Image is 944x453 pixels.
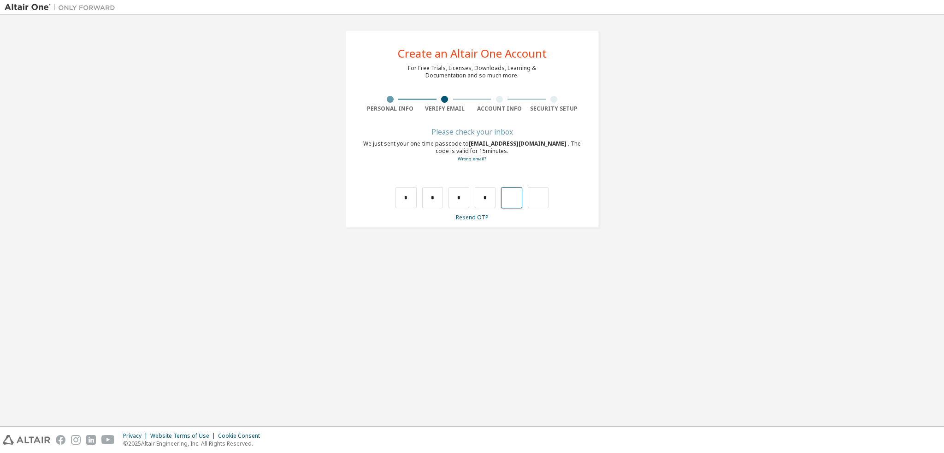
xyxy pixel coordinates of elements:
div: We just sent your one-time passcode to . The code is valid for 15 minutes. [363,140,581,163]
div: Personal Info [363,105,418,112]
a: Resend OTP [456,213,489,221]
img: Altair One [5,3,120,12]
div: Account Info [472,105,527,112]
div: Create an Altair One Account [398,48,547,59]
img: youtube.svg [101,435,115,445]
div: Security Setup [527,105,582,112]
div: Verify Email [418,105,472,112]
div: Privacy [123,432,150,440]
a: Go back to the registration form [458,156,486,162]
div: Cookie Consent [218,432,265,440]
div: Website Terms of Use [150,432,218,440]
img: altair_logo.svg [3,435,50,445]
div: Please check your inbox [363,129,581,135]
img: instagram.svg [71,435,81,445]
img: facebook.svg [56,435,65,445]
img: linkedin.svg [86,435,96,445]
div: For Free Trials, Licenses, Downloads, Learning & Documentation and so much more. [408,65,536,79]
p: © 2025 Altair Engineering, Inc. All Rights Reserved. [123,440,265,447]
span: [EMAIL_ADDRESS][DOMAIN_NAME] [469,140,568,147]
